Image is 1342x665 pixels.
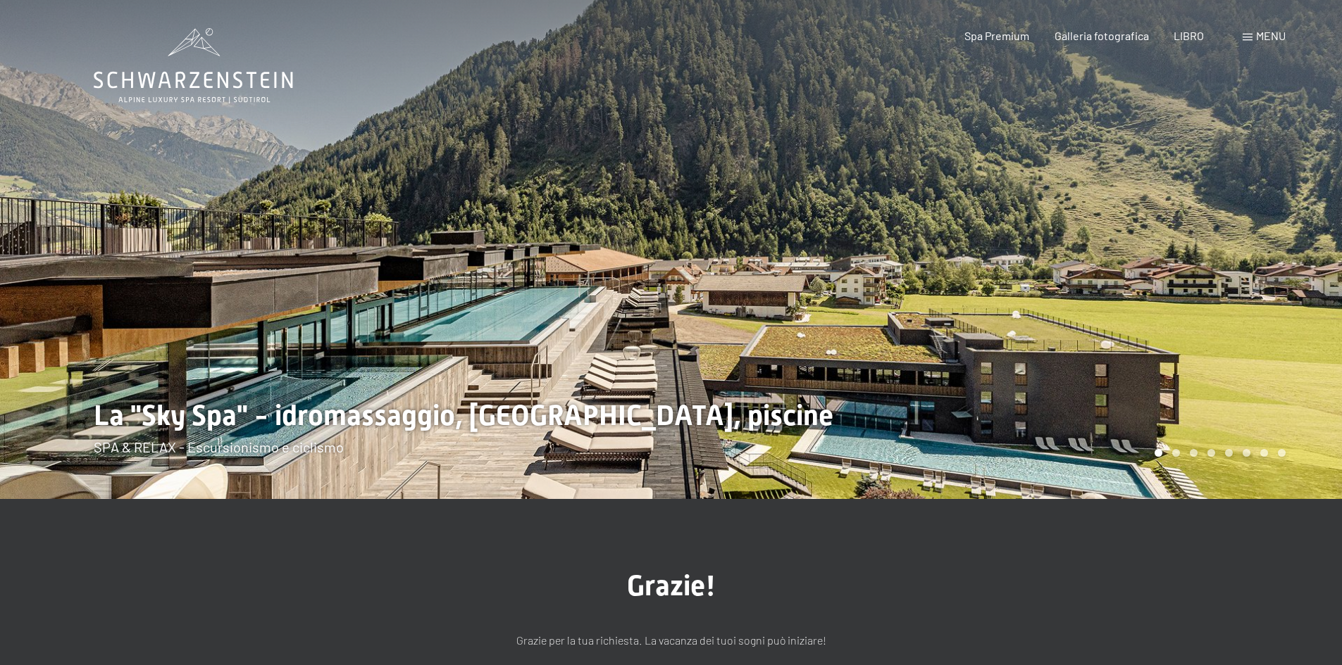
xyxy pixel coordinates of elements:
[964,29,1029,42] a: Spa Premium
[1055,29,1149,42] a: Galleria fotografica
[1225,449,1233,457] div: Pagina 5 della giostra
[1174,29,1204,42] a: LIBRO
[1190,449,1198,457] div: Pagina 3 della giostra
[1155,449,1162,457] div: Pagina Carosello 1 (Diapositiva corrente)
[516,633,826,647] font: Grazie per la tua richiesta. La vacanza dei tuoi sogni può iniziare!
[1243,449,1250,457] div: Pagina 6 della giostra
[1278,449,1286,457] div: Pagina 8 della giostra
[1172,449,1180,457] div: Carosello Pagina 2
[1150,449,1286,457] div: Paginazione carosello
[627,569,716,602] font: Grazie!
[1256,29,1286,42] font: menu
[1260,449,1268,457] div: Carosello Pagina 7
[1207,449,1215,457] div: Pagina 4 del carosello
